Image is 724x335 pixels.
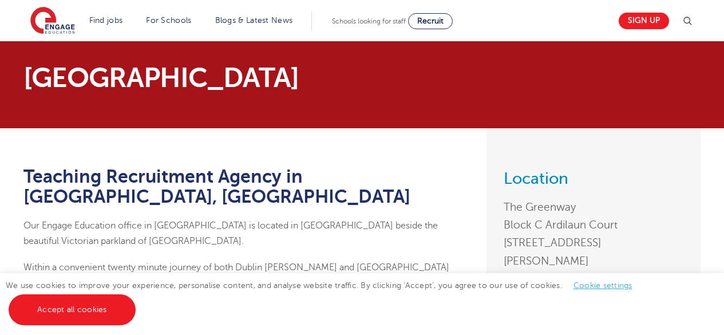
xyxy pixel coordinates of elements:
[23,167,469,207] h1: Teaching Recruitment Agency in [GEOGRAPHIC_DATA], [GEOGRAPHIC_DATA]
[23,260,469,305] p: Within a convenient twenty minute journey of both Dublin [PERSON_NAME] and [GEOGRAPHIC_DATA] Cent...
[23,218,469,249] p: Our Engage Education office in [GEOGRAPHIC_DATA] is located in [GEOGRAPHIC_DATA] beside the beaut...
[30,7,75,36] img: Engage Education
[146,16,191,25] a: For Schools
[417,17,444,25] span: Recruit
[6,281,644,314] span: We use cookies to improve your experience, personalise content, and analyse website traffic. By c...
[215,16,293,25] a: Blogs & Latest News
[89,16,123,25] a: Find jobs
[23,64,469,92] p: [GEOGRAPHIC_DATA]
[408,13,453,29] a: Recruit
[9,294,136,325] a: Accept all cookies
[332,17,406,25] span: Schools looking for staff
[619,13,669,29] a: Sign up
[504,198,683,287] address: The Greenway Block C Ardilaun Court [STREET_ADDRESS][PERSON_NAME] 2
[573,281,632,290] a: Cookie settings
[504,171,683,187] h3: Location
